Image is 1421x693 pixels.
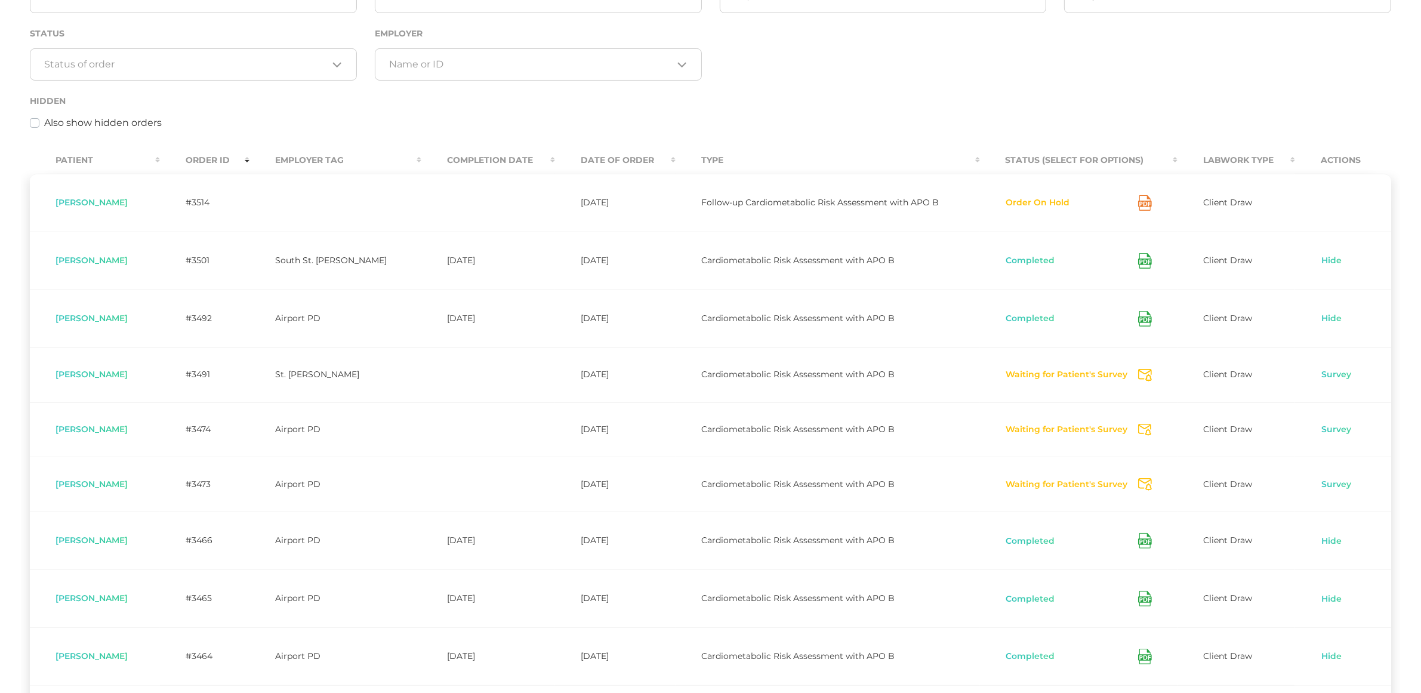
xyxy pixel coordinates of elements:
span: Client Draw [1203,197,1252,208]
span: Client Draw [1203,593,1252,603]
button: Completed [1006,651,1056,663]
div: Search for option [375,48,702,81]
td: [DATE] [555,627,676,685]
span: [PERSON_NAME] [56,369,128,380]
td: #3466 [160,512,250,569]
span: Client Draw [1203,369,1252,380]
a: Hide [1321,651,1342,663]
svg: Send Notification [1138,369,1152,381]
td: Airport PD [249,512,421,569]
div: Search for option [30,48,357,81]
button: Order On Hold [1006,197,1071,209]
svg: Send Notification [1138,424,1152,436]
a: Hide [1321,535,1342,547]
button: Waiting for Patient's Survey [1006,479,1129,491]
td: #3492 [160,289,250,347]
button: Completed [1006,255,1056,267]
td: [DATE] [555,457,676,512]
td: [DATE] [555,402,676,457]
td: #3473 [160,457,250,512]
label: Status [30,29,64,39]
th: Actions [1295,147,1391,174]
a: Survey [1321,424,1352,436]
td: St. [PERSON_NAME] [249,347,421,402]
td: [DATE] [421,232,555,289]
span: Cardiometabolic Risk Assessment with APO B [701,479,895,489]
span: Client Draw [1203,535,1252,546]
a: Hide [1321,313,1342,325]
td: [DATE] [421,512,555,569]
a: Hide [1321,255,1342,267]
td: [DATE] [555,569,676,627]
td: #3474 [160,402,250,457]
label: Employer [375,29,423,39]
button: Completed [1006,535,1056,547]
td: #3491 [160,347,250,402]
span: Cardiometabolic Risk Assessment with APO B [701,535,895,546]
td: #3464 [160,627,250,685]
span: [PERSON_NAME] [56,535,128,546]
input: Search for option [45,58,328,70]
td: [DATE] [421,627,555,685]
span: Follow-up Cardiometabolic Risk Assessment with APO B [701,197,939,208]
span: Cardiometabolic Risk Assessment with APO B [701,369,895,380]
td: Airport PD [249,569,421,627]
input: Search for option [389,58,673,70]
span: Client Draw [1203,651,1252,661]
label: Also show hidden orders [44,116,162,130]
button: Waiting for Patient's Survey [1006,369,1129,381]
a: Survey [1321,369,1352,381]
button: Waiting for Patient's Survey [1006,424,1129,436]
span: Cardiometabolic Risk Assessment with APO B [701,255,895,266]
td: [DATE] [555,174,676,232]
th: Completion Date : activate to sort column ascending [421,147,555,174]
span: [PERSON_NAME] [56,651,128,661]
td: [DATE] [421,569,555,627]
a: Hide [1321,593,1342,605]
span: Cardiometabolic Risk Assessment with APO B [701,651,895,661]
th: Order ID : activate to sort column ascending [160,147,250,174]
th: Date Of Order : activate to sort column ascending [555,147,676,174]
td: [DATE] [555,289,676,347]
a: Survey [1321,479,1352,491]
td: [DATE] [555,347,676,402]
td: [DATE] [555,512,676,569]
span: [PERSON_NAME] [56,424,128,435]
span: Client Draw [1203,424,1252,435]
label: Hidden [30,96,66,106]
span: Client Draw [1203,313,1252,324]
button: Completed [1006,593,1056,605]
td: #3514 [160,174,250,232]
span: [PERSON_NAME] [56,197,128,208]
span: [PERSON_NAME] [56,479,128,489]
span: [PERSON_NAME] [56,255,128,266]
th: Employer Tag : activate to sort column ascending [249,147,421,174]
td: Airport PD [249,457,421,512]
span: [PERSON_NAME] [56,313,128,324]
span: Cardiometabolic Risk Assessment with APO B [701,313,895,324]
th: Patient : activate to sort column ascending [30,147,160,174]
span: Client Draw [1203,255,1252,266]
span: Client Draw [1203,479,1252,489]
td: Airport PD [249,627,421,685]
td: [DATE] [421,289,555,347]
span: [PERSON_NAME] [56,593,128,603]
td: South St. [PERSON_NAME] [249,232,421,289]
td: [DATE] [555,232,676,289]
button: Completed [1006,313,1056,325]
td: Airport PD [249,402,421,457]
td: #3501 [160,232,250,289]
td: Airport PD [249,289,421,347]
span: Cardiometabolic Risk Assessment with APO B [701,593,895,603]
svg: Send Notification [1138,478,1152,491]
span: Cardiometabolic Risk Assessment with APO B [701,424,895,435]
th: Status (Select for Options) : activate to sort column ascending [980,147,1178,174]
th: Labwork Type : activate to sort column ascending [1178,147,1295,174]
th: Type : activate to sort column ascending [676,147,979,174]
td: #3465 [160,569,250,627]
